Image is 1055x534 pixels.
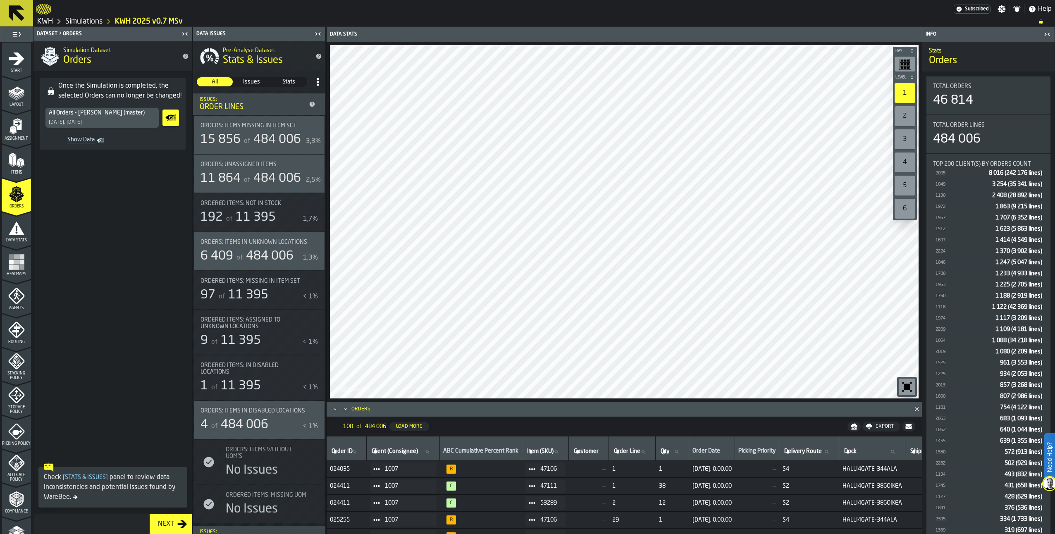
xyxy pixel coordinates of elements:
span: of [211,423,217,430]
div: thumb [197,77,233,86]
span: Orders: Items without UOM's [226,446,308,460]
span: of [226,216,232,222]
div: 1046 [935,260,992,265]
div: Title [200,239,308,246]
button: button- [902,422,915,431]
div: button-toolbar-undefined [893,174,917,197]
span: 11 395 [228,289,268,301]
div: Export [872,424,897,429]
div: Title [933,122,1044,129]
button: button- [893,47,917,55]
div: 11 864 [200,171,241,186]
span: Data Stats [2,238,31,243]
div: 1 [895,83,915,103]
span: 1 188 (2 919 lines) [995,293,1042,299]
span: label [614,448,640,455]
span: Agents [2,306,31,310]
div: StatList-item-1957 [933,212,1044,223]
div: 1560 [935,450,1001,455]
h2: Sub Title [63,45,176,54]
div: 2,5% [306,175,321,185]
div: Check panel to review data inconsistencies and potential issues found by WareBee. [44,472,182,502]
label: button-toggle-Notifications [1010,5,1024,13]
input: label [612,446,652,457]
span: 11 395 [236,211,276,224]
div: Title [200,408,308,414]
span: Start [2,69,31,73]
div: < 1% [303,292,318,302]
input: label [783,446,835,457]
span: Routing [2,340,31,344]
div: StatList-item-2305 [933,513,1044,524]
span: 934 (2 053 lines) [1000,371,1042,377]
span: of [244,138,250,145]
div: StatList-item-1118 [933,301,1044,312]
input: label [659,446,685,457]
div: Title [200,122,318,129]
div: 1525 [935,360,997,366]
h2: Sub Title [929,46,1048,54]
div: 5 [895,176,915,195]
div: 1862 [935,427,997,433]
span: Bay [894,49,908,53]
div: 1134 [935,472,1001,477]
div: Title [226,446,318,460]
a: logo-header [36,2,51,17]
span: Allocate Policy [2,473,31,482]
span: Ordered items: Assigned to unknown locations [200,317,308,330]
div: StatList-item-1225 [933,368,1044,379]
span: 1 863 (9 215 lines) [995,204,1042,210]
span: 8 016 (242 176 lines) [989,170,1042,176]
div: stat-Total Orders [926,76,1050,114]
div: StatList-item-1862 [933,424,1044,435]
span: 857 (3 268 lines) [1000,382,1042,388]
span: of [219,293,225,300]
div: button-toolbar-undefined [897,377,917,397]
span: Ordered items: In disabled locations [200,362,308,375]
li: menu Items [2,144,31,177]
div: 2 [895,106,915,126]
span: 493 (832 lines) [1005,472,1042,477]
span: 572 (913 lines) [1005,449,1042,455]
svg: Reset zoom and position [900,380,914,393]
span: 1 623 (5 863 lines) [995,226,1042,232]
div: Title [200,278,308,284]
div: button-toolbar-undefined [893,81,917,105]
span: 2 408 (28 892 lines) [992,193,1042,198]
span: label [527,448,554,455]
span: label [332,448,353,455]
div: StatList-item-1780 [933,268,1044,279]
li: menu Heatmaps [2,246,31,279]
div: stat-Orders: Items in Unknown locations [194,232,325,270]
a: link-to-/wh/i/4fb45246-3b77-4bb5-b880-c337c3c5facb [37,17,53,26]
div: 6 [895,199,915,219]
input: label [370,446,436,457]
div: [DATE], [DATE] [49,119,82,125]
div: StatList-item-2224 [933,246,1044,257]
span: 807 (2 986 lines) [1000,393,1042,399]
li: menu Storage Policy [2,381,31,415]
div: StatList-item-1600 [933,391,1044,402]
div: 1064 [935,338,989,343]
div: 1974 [935,316,992,321]
span: label [574,448,599,455]
div: 1127 [935,494,1001,500]
div: Title [200,362,308,375]
span: 11 395 [221,334,261,347]
div: StatList-item-2019 [933,346,1044,357]
div: StatList-item-1130 [933,190,1044,201]
li: menu Agents [2,280,31,313]
div: 4 [895,153,915,172]
div: stat-Orders: Unassigned Items [194,155,325,193]
label: button-switch-multi-All [196,77,233,87]
div: Title [933,161,1044,167]
div: stat-Orders: Items without UOM's [194,440,325,484]
span: Stacking Policy [2,371,31,380]
div: 1972 [935,204,992,210]
div: 15 856 [200,132,241,147]
div: 484 006 [933,132,981,147]
div: 2224 [935,249,992,254]
li: menu Data Stats [2,212,31,245]
div: button-toolbar-undefined [893,128,917,151]
div: StatList-item-1525 [933,357,1044,368]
